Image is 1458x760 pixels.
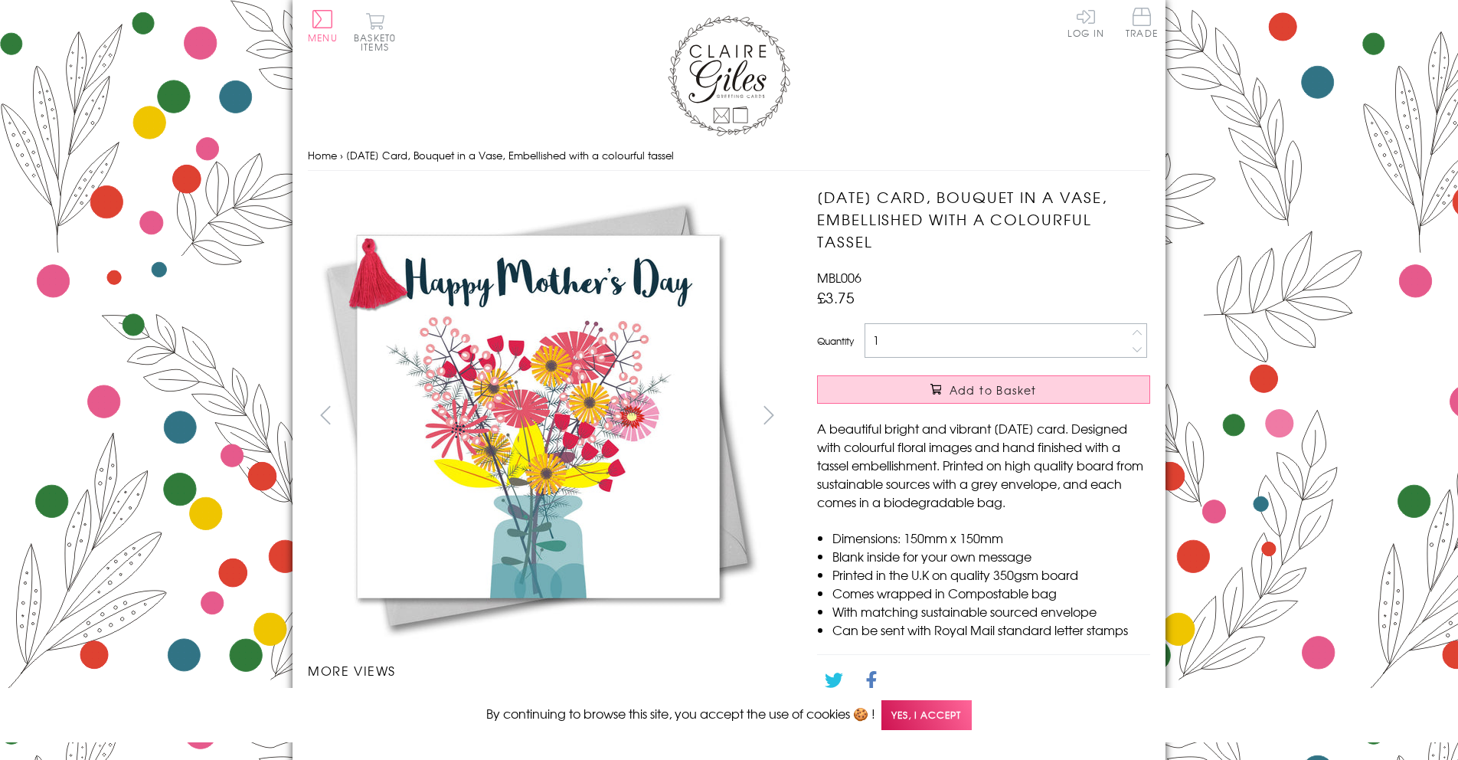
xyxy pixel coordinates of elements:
span: Yes, I accept [881,700,972,730]
span: › [340,148,343,162]
span: Menu [308,31,338,44]
p: A beautiful bright and vibrant [DATE] card. Designed with colourful floral images and hand finish... [817,419,1150,511]
nav: breadcrumbs [308,140,1150,172]
h3: More views [308,661,786,680]
span: MBL006 [817,268,861,287]
button: Add to Basket [817,375,1150,404]
span: Add to Basket [950,382,1037,398]
span: [DATE] Card, Bouquet in a Vase, Embellished with a colourful tassel [346,148,674,162]
img: Mother's Day Card, Bouquet in a Vase, Embellished with a colourful tassel [308,186,767,646]
a: Log In [1067,8,1104,38]
label: Quantity [817,334,854,348]
li: Printed in the U.K on quality 350gsm board [832,565,1150,584]
li: With matching sustainable sourced envelope [832,602,1150,621]
button: Basket0 items [354,12,396,51]
button: Menu [308,10,338,42]
li: Comes wrapped in Compostable bag [832,584,1150,602]
a: Trade [1126,8,1158,41]
span: £3.75 [817,287,855,308]
a: Home [308,148,337,162]
h1: [DATE] Card, Bouquet in a Vase, Embellished with a colourful tassel [817,186,1150,252]
span: Trade [1126,8,1158,38]
img: Claire Giles Greetings Cards [668,15,790,136]
li: Can be sent with Royal Mail standard letter stamps [832,621,1150,639]
img: Mother's Day Card, Bouquet in a Vase, Embellished with a colourful tassel [786,186,1246,645]
button: next [752,398,786,432]
li: Blank inside for your own message [832,547,1150,565]
span: 0 items [361,31,396,54]
button: prev [308,398,342,432]
li: Dimensions: 150mm x 150mm [832,529,1150,547]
